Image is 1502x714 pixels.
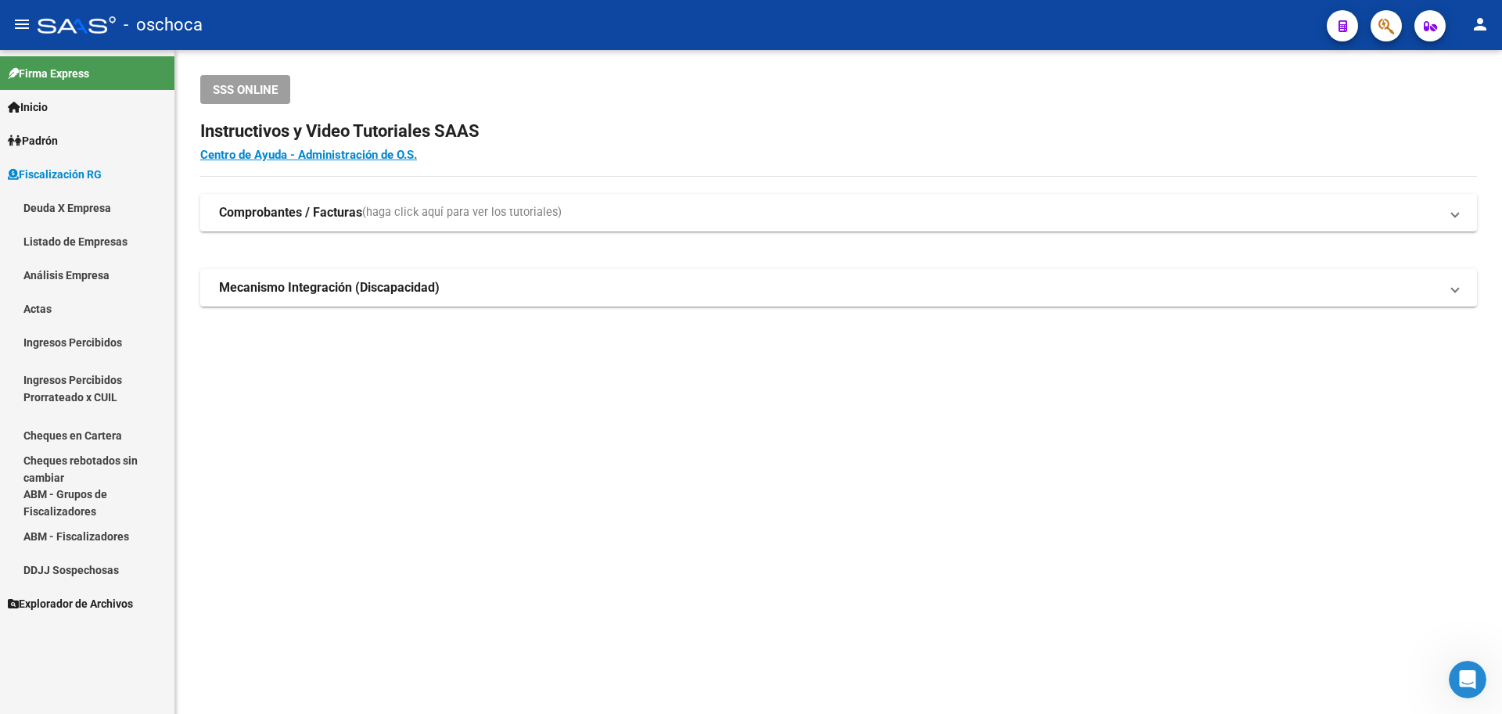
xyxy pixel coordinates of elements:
[219,279,440,296] strong: Mecanismo Integración (Discapacidad)
[200,117,1477,146] h2: Instructivos y Video Tutoriales SAAS
[8,99,48,116] span: Inicio
[200,148,417,162] a: Centro de Ayuda - Administración de O.S.
[8,166,102,183] span: Fiscalización RG
[13,15,31,34] mat-icon: menu
[124,8,203,42] span: - oschoca
[8,65,89,82] span: Firma Express
[8,595,133,612] span: Explorador de Archivos
[200,194,1477,231] mat-expansion-panel-header: Comprobantes / Facturas(haga click aquí para ver los tutoriales)
[219,204,362,221] strong: Comprobantes / Facturas
[1471,15,1489,34] mat-icon: person
[213,83,278,97] span: SSS ONLINE
[8,132,58,149] span: Padrón
[200,75,290,104] button: SSS ONLINE
[200,269,1477,307] mat-expansion-panel-header: Mecanismo Integración (Discapacidad)
[1449,661,1486,698] iframe: Intercom live chat
[362,204,562,221] span: (haga click aquí para ver los tutoriales)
